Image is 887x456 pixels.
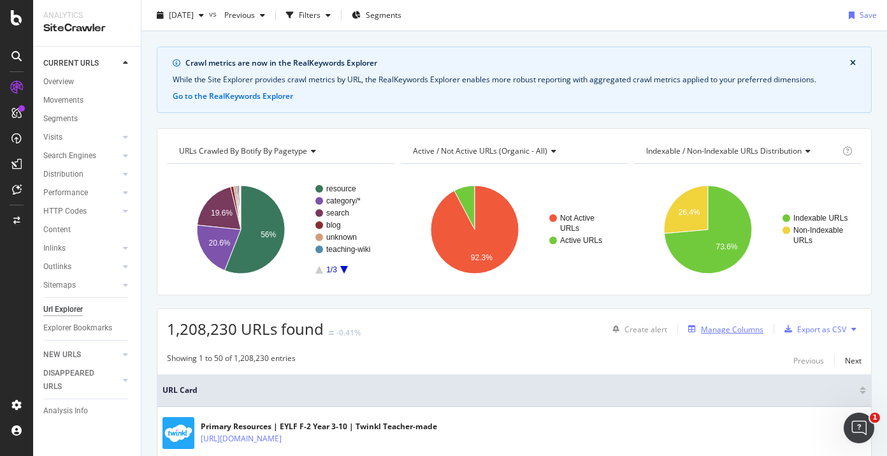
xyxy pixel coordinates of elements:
h4: URLs Crawled By Botify By pagetype [177,141,383,161]
a: NEW URLS [43,348,119,362]
div: Analysis Info [43,404,88,418]
button: Create alert [607,319,667,339]
button: Next [845,353,862,368]
span: Previous [219,10,255,20]
div: Movements [43,94,83,107]
a: Distribution [43,168,119,181]
button: close banner [847,55,859,71]
div: -0.41% [336,327,361,338]
div: Content [43,223,71,237]
button: Manage Columns [683,321,763,337]
div: CURRENT URLS [43,57,99,70]
text: 19.6% [211,209,233,217]
div: Outlinks [43,260,71,274]
text: Non-Indexable [793,226,843,235]
div: DISAPPEARED URLS [43,367,108,393]
a: [URL][DOMAIN_NAME] [201,432,282,445]
h4: Active / Not Active URLs [410,141,617,161]
text: teaching-wiki [326,245,370,254]
div: Overview [43,75,74,89]
h4: Indexable / Non-Indexable URLs Distribution [644,141,840,161]
span: URLs Crawled By Botify By pagetype [179,145,307,156]
div: NEW URLS [43,348,81,362]
text: 1/3 [326,265,337,274]
a: Performance [43,186,119,200]
div: info banner [157,47,872,113]
span: 1,208,230 URLs found [167,318,324,339]
a: Url Explorer [43,303,132,316]
iframe: Intercom live chat [844,413,874,443]
a: Inlinks [43,242,119,255]
text: 73.6% [716,242,738,251]
div: Manage Columns [701,324,763,335]
span: 2025 Oct. 11th [169,10,194,20]
div: While the Site Explorer provides crawl metrics by URL, the RealKeywords Explorer enables more rob... [173,74,856,85]
button: Filters [281,5,336,26]
text: 26.4% [679,208,700,217]
a: Analysis Info [43,404,132,418]
img: Equal [329,331,334,335]
div: Crawl metrics are now in the RealKeywords Explorer [185,57,850,69]
div: Visits [43,131,62,144]
a: Explorer Bookmarks [43,321,132,335]
span: Segments [366,10,401,20]
div: Export as CSV [797,324,846,335]
a: Content [43,223,132,237]
text: Active URLs [560,236,602,245]
div: Url Explorer [43,303,83,316]
a: Search Engines [43,149,119,163]
div: A chart. [401,174,625,285]
text: category/* [326,196,361,205]
div: HTTP Codes [43,205,87,218]
a: Visits [43,131,119,144]
div: Performance [43,186,88,200]
div: Save [860,10,877,20]
a: CURRENT URLS [43,57,119,70]
a: Overview [43,75,132,89]
div: Showing 1 to 50 of 1,208,230 entries [167,353,296,368]
span: vs [209,8,219,19]
div: Next [845,355,862,366]
text: unknown [326,233,357,242]
text: 20.6% [208,239,230,247]
div: Distribution [43,168,83,181]
div: SiteCrawler [43,21,131,36]
svg: A chart. [167,174,391,285]
div: Analytics [43,10,131,21]
text: Not Active [560,214,595,223]
a: DISAPPEARED URLS [43,367,119,393]
text: URLs [793,236,812,245]
div: Search Engines [43,149,96,163]
img: main image [162,417,194,449]
button: Previous [793,353,824,368]
div: Explorer Bookmarks [43,321,112,335]
span: Indexable / Non-Indexable URLs distribution [646,145,802,156]
button: Export as CSV [779,319,846,339]
text: 56% [261,230,276,239]
button: Go to the RealKeywords Explorer [173,91,293,102]
a: Outlinks [43,260,119,274]
div: Previous [793,355,824,366]
text: blog [326,221,341,230]
svg: A chart. [634,174,858,285]
button: Previous [219,5,270,26]
div: Inlinks [43,242,66,255]
span: Active / Not Active URLs (organic - all) [413,145,547,156]
text: resource [326,184,356,193]
a: HTTP Codes [43,205,119,218]
a: Segments [43,112,132,126]
text: Indexable URLs [793,214,847,223]
div: Sitemaps [43,279,76,292]
div: Create alert [624,324,667,335]
text: search [326,209,349,217]
div: Filters [299,10,321,20]
span: URL Card [162,385,856,396]
a: Sitemaps [43,279,119,292]
text: URLs [560,224,579,233]
span: 1 [870,413,880,423]
div: Primary Resources | EYLF F-2 Year 3-10 | Twinkl Teacher-made [201,421,437,432]
a: Movements [43,94,132,107]
div: Segments [43,112,78,126]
